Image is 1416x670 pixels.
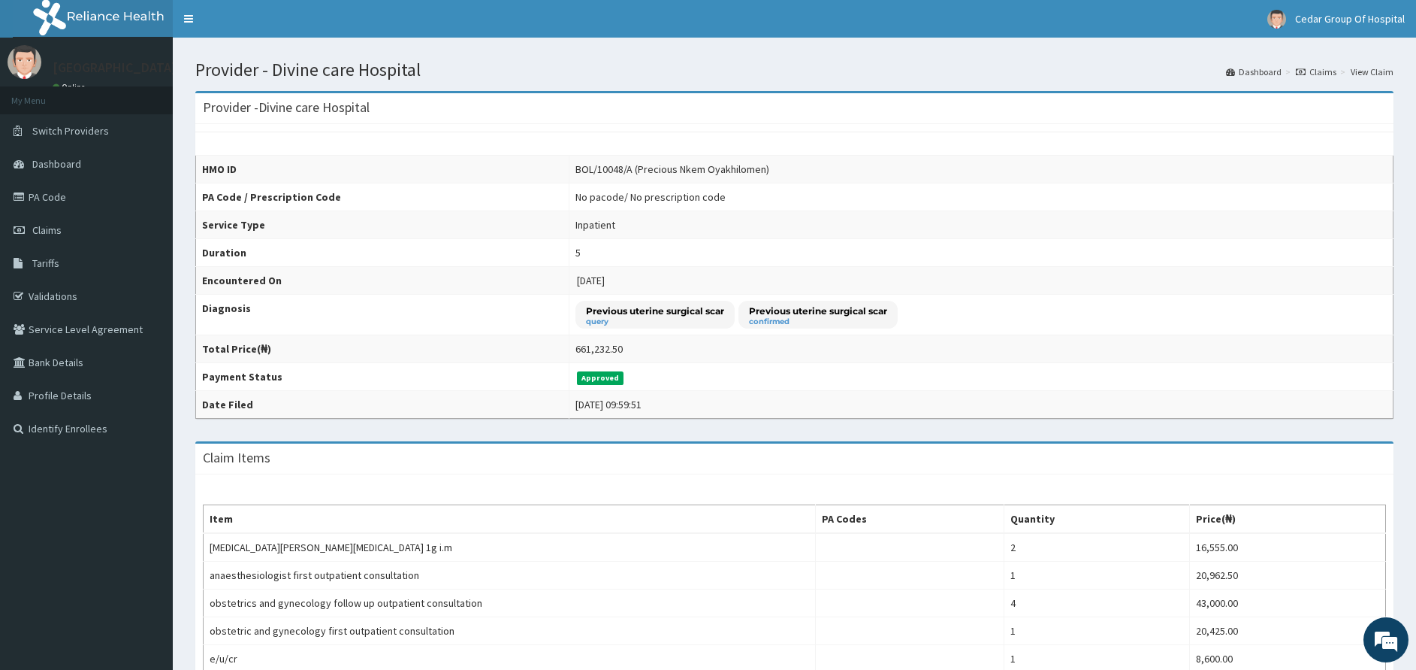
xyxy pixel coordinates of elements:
td: 1 [1004,617,1190,645]
td: 43,000.00 [1190,590,1386,617]
th: PA Code / Prescription Code [196,183,569,211]
th: Item [204,505,816,534]
td: obstetrics and gynecology follow up outpatient consultation [204,590,816,617]
h3: Provider - Divine care Hospital [203,101,370,114]
th: HMO ID [196,156,569,183]
span: Cedar Group Of Hospital [1295,12,1405,26]
span: Claims [32,223,62,237]
span: [DATE] [577,274,605,287]
th: Encountered On [196,267,569,295]
th: Date Filed [196,391,569,419]
td: 20,962.50 [1190,562,1386,590]
a: Online [53,82,89,92]
td: [MEDICAL_DATA][PERSON_NAME][MEDICAL_DATA] 1g i.m [204,533,816,562]
small: query [586,318,724,326]
div: 5 [575,245,581,260]
a: Claims [1296,65,1336,78]
div: No pacode / No prescription code [575,189,726,205]
td: 1 [1004,562,1190,590]
span: Approved [577,371,624,385]
a: Dashboard [1226,65,1282,78]
td: 16,555.00 [1190,533,1386,562]
h3: Claim Items [203,451,270,465]
th: PA Codes [815,505,1004,534]
td: 20,425.00 [1190,617,1386,645]
td: anaesthesiologist first outpatient consultation [204,562,816,590]
th: Price(₦) [1190,505,1386,534]
div: BOL/10048/A (Precious Nkem Oyakhilomen) [575,162,769,177]
div: 661,232.50 [575,341,623,356]
th: Total Price(₦) [196,335,569,363]
p: [GEOGRAPHIC_DATA] [53,61,177,74]
td: 2 [1004,533,1190,562]
td: 4 [1004,590,1190,617]
a: View Claim [1351,65,1393,78]
td: obstetric and gynecology first outpatient consultation [204,617,816,645]
span: Tariffs [32,256,59,270]
th: Duration [196,239,569,267]
th: Service Type [196,211,569,239]
p: Previous uterine surgical scar [749,305,887,317]
img: User Image [1267,10,1286,29]
th: Diagnosis [196,295,569,335]
div: [DATE] 09:59:51 [575,397,642,412]
small: confirmed [749,318,887,326]
div: Inpatient [575,217,615,232]
span: Dashboard [32,157,81,171]
th: Payment Status [196,363,569,391]
p: Previous uterine surgical scar [586,305,724,317]
th: Quantity [1004,505,1190,534]
h1: Provider - Divine care Hospital [195,60,1393,80]
span: Switch Providers [32,124,109,138]
img: User Image [8,45,41,79]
